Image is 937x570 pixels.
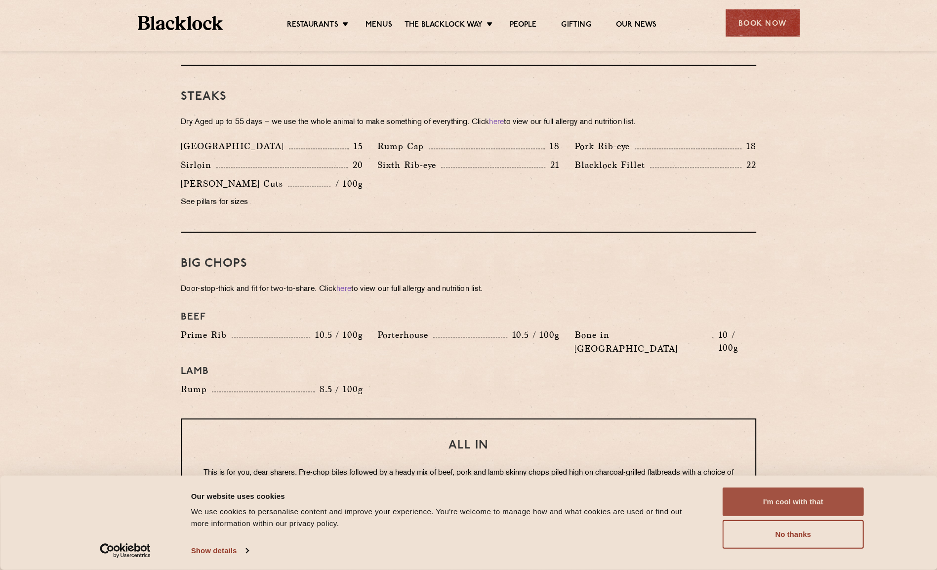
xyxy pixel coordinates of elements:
p: Prime Rib [181,328,232,342]
p: 22 [741,159,756,171]
p: Pork Rib-eye [574,139,635,153]
a: The Blacklock Way [405,20,483,31]
a: Gifting [561,20,591,31]
p: 10.5 / 100g [507,328,560,341]
p: Bone in [GEOGRAPHIC_DATA] [574,328,713,356]
p: 21 [545,159,560,171]
p: This is for you, dear sharers. Pre-chop bites followed by a heady mix of beef, pork and lamb skin... [202,467,735,492]
a: Menus [366,20,392,31]
p: Rump [181,382,212,396]
p: Blacklock Fillet [574,158,650,172]
a: Show details [191,543,248,558]
p: Sixth Rib-eye [377,158,441,172]
div: We use cookies to personalise content and improve your experience. You're welcome to manage how a... [191,506,700,529]
a: here [336,285,351,293]
p: [GEOGRAPHIC_DATA] [181,139,289,153]
a: Usercentrics Cookiebot - opens in a new window [82,543,168,558]
h4: Beef [181,311,756,323]
p: Door-stop-thick and fit for two-to-share. Click to view our full allergy and nutrition list. [181,283,756,296]
h4: Lamb [181,366,756,377]
p: Dry Aged up to 55 days − we use the whole animal to make something of everything. Click to view o... [181,116,756,129]
img: BL_Textured_Logo-footer-cropped.svg [138,16,223,30]
button: No thanks [723,520,864,549]
button: I'm cool with that [723,488,864,516]
p: Porterhouse [377,328,433,342]
p: Rump Cap [377,139,429,153]
p: 10 / 100g [713,328,756,354]
a: People [510,20,536,31]
a: Restaurants [287,20,338,31]
p: / 100g [330,177,363,190]
p: 10.5 / 100g [310,328,363,341]
a: here [489,119,504,126]
p: 8.5 / 100g [315,383,363,396]
p: 15 [349,140,363,153]
p: 20 [348,159,363,171]
h3: Big Chops [181,257,756,270]
div: Book Now [726,9,800,37]
h3: Steaks [181,90,756,103]
p: Sirloin [181,158,216,172]
p: 18 [741,140,756,153]
p: See pillars for sizes [181,196,363,209]
p: 18 [545,140,560,153]
h3: All In [202,439,735,452]
a: Our News [616,20,657,31]
div: Our website uses cookies [191,490,700,502]
p: [PERSON_NAME] Cuts [181,177,288,191]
